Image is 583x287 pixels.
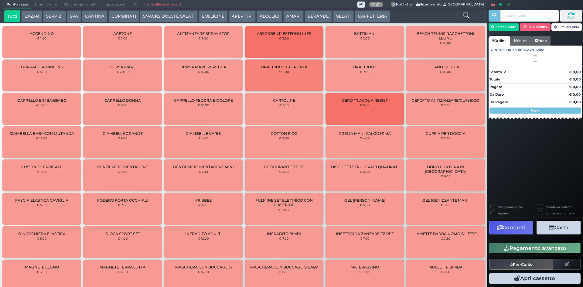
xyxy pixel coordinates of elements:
[118,237,128,240] small: € 4,00
[199,10,227,22] button: BOLLICINE
[104,98,141,103] span: CAPPELLO DONNA
[118,270,128,274] small: € 4,00
[21,65,63,69] span: BORRACCIA MINIONS
[60,0,100,9] span: Ritiri programmati
[344,198,385,203] span: GEL [PERSON_NAME]
[359,270,370,274] small: € 15,00
[279,103,289,107] small: € 1,00
[551,23,582,31] button: Rimuovi tutto
[113,31,132,36] span: ACETONE
[271,131,297,136] span: COTTON FIOC
[353,65,376,69] span: BRACCIOLO
[546,211,574,215] label: Comanda prioritaria
[199,170,208,173] small: € 1,00
[198,70,209,73] small: € 10,00
[360,103,370,107] small: € 5,50
[3,0,32,9] span: Punto cassa
[500,10,558,22] input: Codice Cliente
[441,174,451,178] small: € 6,00
[257,10,282,22] button: ALCOLICI
[491,47,507,53] span: Ordine :
[489,243,581,253] button: Pagamento avanzato
[569,77,581,81] strong: € 0,00
[360,203,370,207] small: € 5,00
[118,203,128,207] small: € 2,50
[278,270,290,274] small: € 13,00
[173,165,234,169] span: DENTIFRICIO MENTADENT MINI
[195,198,212,203] span: FRISBEE
[278,208,290,211] small: € 10,00
[118,36,128,40] small: € 2,00
[391,2,396,7] span: 0
[105,231,140,236] span: GIOCA SPORT SET
[264,165,304,169] span: DEODORANTE STICK
[36,103,48,107] small: € 10,00
[36,136,47,140] small: € 15,00
[441,136,451,140] small: € 2,00
[342,98,388,103] span: CEROTTI ACQUA RESIST
[441,237,450,240] small: € 2,50
[279,237,289,240] small: € 7,00
[4,10,20,22] button: Tutti
[279,70,289,73] small: € 6,00
[569,92,581,97] strong: € 0,00
[103,131,143,136] span: CIAMBELLE GRANDE
[21,165,62,169] span: CUSCINO CERVICALE
[360,170,370,173] small: € 2,00
[32,0,60,9] span: Ultimi ordini
[372,2,375,6] b: 0
[355,10,390,22] button: CAFFETTERIA
[198,237,209,240] small: € 12,00
[100,265,145,269] span: MAGNETE TERRACOTTA
[279,36,289,40] small: € 3,00
[15,198,68,203] span: FASCIA ELASTICA CAVIGLIA
[37,170,47,173] small: € 7,00
[118,136,128,140] small: € 6,00
[569,70,581,74] strong: € 0,00
[520,23,551,31] button: Rim. Cliente
[257,31,311,36] span: ASSORBENTI ESTERNI LINES
[273,98,295,103] span: CARTOLINE
[569,100,581,104] strong: € 0,00
[67,10,81,22] button: SPA
[250,198,318,207] span: FULMINE SET ELETTRICO CON PIASTRINE
[108,10,139,22] button: COMBINATI
[198,203,209,207] small: € 4,00
[360,36,370,40] small: € 2,00
[440,70,451,73] small: € 10,00
[37,36,46,40] small: € 1,00
[283,10,304,22] button: AMARI
[498,211,509,215] label: Asporto
[530,108,540,112] strong: Segue
[229,10,256,22] button: APERITIVI
[489,23,519,31] button: Cerca Cliente
[510,36,532,46] a: Servizi
[339,131,391,136] span: CREMA MANI KALODERMA
[18,231,66,236] span: GINOCCHIERA ELASTICA
[489,100,508,104] strong: Da Pagare
[411,165,479,174] span: DOPO PUNTURA IN [GEOGRAPHIC_DATA]
[279,170,289,173] small: € 3,50
[414,231,477,236] span: LAMETTE BARBA UOMO GILETTE
[118,170,128,173] small: € 3,00
[198,103,209,107] small: € 10,00
[360,136,370,140] small: € 4,00
[360,237,370,240] small: € 7,00
[37,203,47,207] small: € 5,00
[180,65,226,69] span: BORSA MARE PLASTICA
[489,85,502,89] strong: Pagato
[110,65,136,69] span: BORSA MARE
[333,10,354,22] button: GELATI
[250,265,318,269] span: MASCHERA CON BOCCAGLIO BABY
[412,98,479,103] span: CEROTTO ANTIZANZARE/CLASSICO
[426,131,465,136] span: CUFFIA PER DOCCIA
[177,31,230,36] span: ANTIZANZARE SPRAY STOP
[489,77,500,81] strong: Totale
[331,165,399,169] span: DISCHETTI STRUCCANTI QUADRATI
[30,31,54,36] span: ACCENDINO
[175,265,232,269] span: MASCHERA CON BOCCAGLIO
[428,265,462,269] span: MOLLETTE BIMBA
[82,10,107,22] button: CANTINA
[489,221,533,234] button: Contanti
[186,131,221,136] span: CIAMBELLE VARIE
